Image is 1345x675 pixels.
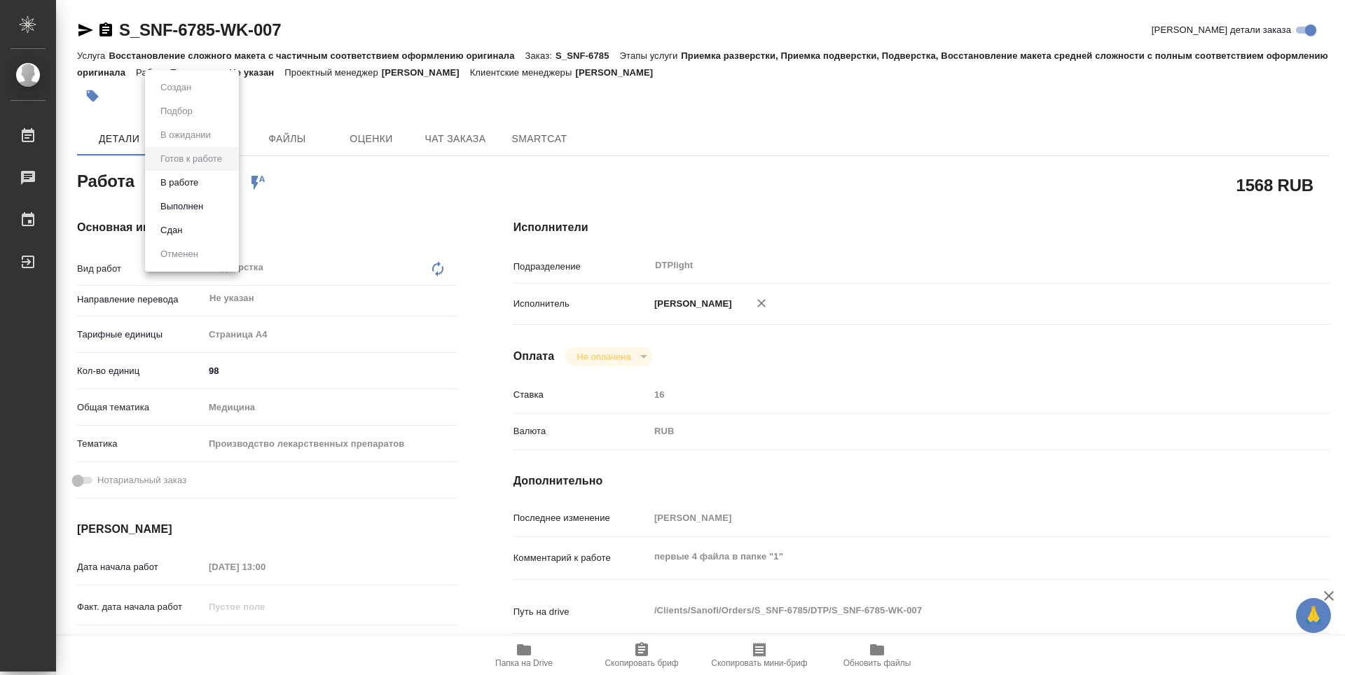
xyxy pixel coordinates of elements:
button: Подбор [156,104,197,119]
button: Выполнен [156,199,207,214]
button: Сдан [156,223,186,238]
button: Отменен [156,246,202,262]
button: Создан [156,80,195,95]
button: Готов к работе [156,151,226,167]
button: В ожидании [156,127,215,143]
button: В работе [156,175,202,190]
